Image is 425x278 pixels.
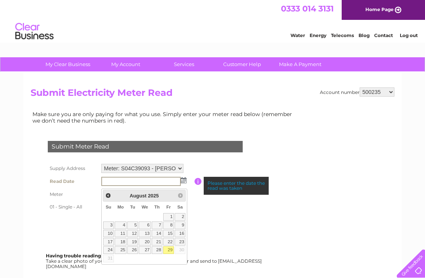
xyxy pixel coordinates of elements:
a: 23 [175,238,185,246]
div: Clear Business is a trading name of Verastar Limited (registered in [GEOGRAPHIC_DATA] No. 3667643... [32,4,394,37]
a: Customer Help [211,57,274,71]
a: 0333 014 3131 [281,4,334,13]
a: Water [290,32,305,38]
a: 2 [175,213,185,221]
a: 17 [103,238,114,246]
a: 27 [139,246,151,254]
a: Contact [374,32,393,38]
td: Make sure you are only paying for what you use. Simply enter your meter read below (remember we d... [31,109,298,125]
a: 25 [115,246,127,254]
img: logo.png [15,20,54,43]
a: Blog [358,32,370,38]
a: Services [152,57,216,71]
div: Submit Meter Read [48,141,243,152]
span: August [130,193,146,199]
a: 29 [163,246,174,254]
a: 21 [152,238,162,246]
a: 18 [115,238,127,246]
a: 16 [175,230,185,238]
th: Meter [46,188,99,201]
a: 14 [152,230,162,238]
img: ... [181,177,187,183]
a: 28 [152,246,162,254]
th: 01 - Single - All [46,201,99,213]
a: 19 [127,238,138,246]
a: My Account [94,57,157,71]
a: Make A Payment [269,57,332,71]
input: Information [195,178,202,185]
h2: Submit Electricity Meter Read [31,87,394,102]
a: 4 [115,221,127,229]
a: 13 [139,230,151,238]
a: My Clear Business [36,57,99,71]
a: Energy [310,32,326,38]
span: Tuesday [130,205,135,209]
a: 15 [163,230,174,238]
div: Take a clear photo of your readings, tell us which supply it's for and send to [EMAIL_ADDRESS][DO... [46,253,263,269]
div: Please enter the date the read was taken [204,177,269,195]
th: Supply Address [46,162,99,175]
a: 26 [127,246,138,254]
a: 22 [163,238,174,246]
span: Saturday [177,205,183,209]
a: 6 [139,221,151,229]
span: Wednesday [141,205,148,209]
span: 2025 [148,193,159,199]
span: Friday [166,205,171,209]
a: 11 [115,230,127,238]
span: Monday [117,205,124,209]
a: 9 [175,221,185,229]
td: Are you sure the read you have entered is correct? [99,213,195,228]
a: 5 [127,221,138,229]
a: Telecoms [331,32,354,38]
span: Thursday [154,205,160,209]
a: 1 [163,213,174,221]
b: Having trouble reading your meter? [46,253,131,259]
a: Log out [400,32,418,38]
span: Sunday [105,205,111,209]
a: 24 [103,246,114,254]
a: 12 [127,230,138,238]
span: Prev [105,192,111,199]
th: Read Date [46,175,99,188]
a: 8 [163,221,174,229]
div: Account number [320,87,394,97]
a: 7 [152,221,162,229]
a: 3 [103,221,114,229]
a: 20 [139,238,151,246]
a: Prev [104,191,113,200]
a: 10 [103,230,114,238]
